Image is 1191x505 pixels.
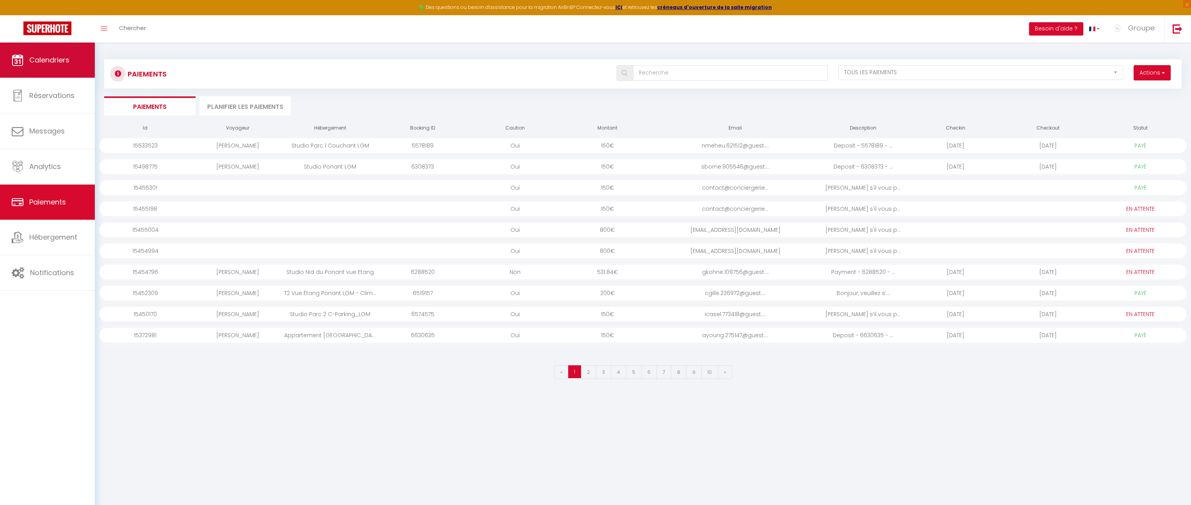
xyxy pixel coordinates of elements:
div: [PERSON_NAME] [192,159,284,174]
span: « [560,369,562,375]
th: Description [817,121,909,135]
span: Analytics [29,162,61,171]
span: Groupe [1128,23,1155,33]
div: 150 [561,138,654,153]
span: Messages [29,126,65,136]
a: 1 [568,365,581,378]
th: Id [99,121,192,135]
div: Studio Parc 2 C-Parking_LGM [284,307,377,322]
div: [DATE] [909,286,1002,301]
div: 15452309 [99,286,192,301]
div: 5578189 [377,138,469,153]
div: 150 [561,180,654,195]
div: Appartement [GEOGRAPHIC_DATA] [GEOGRAPHIC_DATA] - [GEOGRAPHIC_DATA]/Parking [284,328,377,343]
div: 150 [561,201,654,216]
div: 6574575 [377,307,469,322]
div: Oui [469,328,562,343]
th: Email [654,121,817,135]
div: Studio Ponant LGM [284,159,377,174]
div: [DATE] [1002,138,1094,153]
th: Caution [469,121,562,135]
div: Oui [469,159,562,174]
div: Studio Nid du Ponant vue Etang [284,265,377,279]
div: [DATE] [1002,265,1094,279]
a: 9 [686,365,702,379]
button: Actions [1134,65,1171,81]
div: [EMAIL_ADDRESS][DOMAIN_NAME] [654,222,817,237]
div: 6288520 [377,265,469,279]
div: Oui [469,138,562,153]
input: Recherche [633,65,828,81]
div: [DATE] [1002,159,1094,174]
div: Oui [469,180,562,195]
span: € [613,268,618,276]
div: [EMAIL_ADDRESS][DOMAIN_NAME] [654,244,817,258]
div: 15498775 [99,159,192,174]
div: [PERSON_NAME] s'il vous p... [817,201,909,216]
div: 150 [561,159,654,174]
div: Oui [469,286,562,301]
th: Montant [561,121,654,135]
th: Hébergement [284,121,377,135]
div: [PERSON_NAME] [192,286,284,301]
div: 6519157 [377,286,469,301]
div: Bonjour, veuillez s’... [817,286,909,301]
div: contact@conciergerie... [654,180,817,195]
div: sborne.905546@guest.... [654,159,817,174]
div: nmeheu.621512@guest.... [654,138,817,153]
div: Deposit - 5578189 - ... [817,138,909,153]
a: Previous [554,365,569,379]
div: [DATE] [909,328,1002,343]
div: 15454796 [99,265,192,279]
span: € [610,163,614,171]
a: 2 [581,365,596,379]
img: ... [1111,22,1123,34]
div: [DATE] [1002,328,1094,343]
span: Paiements [29,197,66,207]
button: Besoin d'aide ? [1029,22,1083,36]
div: [DATE] [909,159,1002,174]
div: [PERSON_NAME] [192,138,284,153]
div: [PERSON_NAME] s'il vous p... [817,244,909,258]
a: 4 [611,365,626,379]
div: [DATE] [1002,286,1094,301]
div: icasel.773418@guest.... [654,307,817,322]
div: 15372981 [99,328,192,343]
img: logout [1173,24,1182,34]
div: 800 [561,222,654,237]
div: 15454994 [99,244,192,258]
div: gkohne.109756@guest.... [654,265,817,279]
div: 150 [561,328,654,343]
a: 5 [626,365,642,379]
div: 15455301 [99,180,192,195]
div: [PERSON_NAME] [192,328,284,343]
span: € [610,331,614,339]
a: Chercher [113,15,152,43]
div: [PERSON_NAME] s’il vous p... [817,307,909,322]
span: Réservations [29,91,75,100]
th: Booking ID [377,121,469,135]
div: [DATE] [1002,307,1094,322]
span: Notifications [30,268,74,277]
div: 531.84 [561,265,654,279]
span: € [610,184,614,192]
div: 15450170 [99,307,192,322]
div: Deposit - 6630635 - ... [817,328,909,343]
div: 200 [561,286,654,301]
a: ICI [615,4,622,11]
li: Planifier les paiements [199,96,291,116]
span: Calendriers [29,55,69,65]
div: contact@conciergerie... [654,201,817,216]
div: 15533523 [99,138,192,153]
div: [PERSON_NAME] [192,307,284,322]
div: cgille.236972@guest.... [654,286,817,301]
div: [PERSON_NAME] [192,265,284,279]
button: Ouvrir le widget de chat LiveChat [6,3,30,27]
th: Voyageur [192,121,284,135]
div: [PERSON_NAME] s'il vous p... [817,180,909,195]
a: 10 [701,365,718,379]
div: Payment - 6288520 - ... [817,265,909,279]
th: Statut [1094,121,1187,135]
div: 150 [561,307,654,322]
